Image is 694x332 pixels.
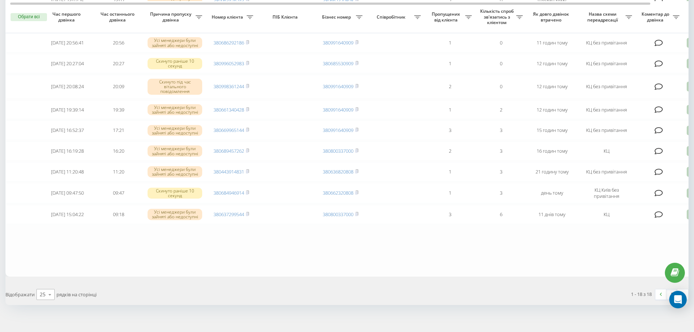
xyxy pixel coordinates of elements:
[424,100,475,120] td: 1
[424,75,475,99] td: 2
[323,127,353,133] a: 380991640909
[577,141,636,161] td: КЦ
[475,54,526,73] td: 0
[93,205,144,224] td: 09:18
[639,11,673,23] span: Коментар до дзвінка
[526,33,577,52] td: 11 годин тому
[577,75,636,99] td: КЦ без привітання
[148,11,196,23] span: Причина пропуску дзвінка
[148,79,202,95] div: Скинуто під час вітального повідомлення
[213,106,244,113] a: 380661340428
[42,100,93,120] td: [DATE] 19:39:14
[42,33,93,52] td: [DATE] 20:56:41
[526,205,577,224] td: 11 днів тому
[323,168,353,175] a: 380636820808
[213,39,244,46] a: 380686292186
[148,166,202,177] div: Усі менеджери були зайняті або недоступні
[323,39,353,46] a: 380991640909
[148,209,202,220] div: Усі менеджери були зайняті або недоступні
[424,162,475,181] td: 1
[323,190,353,196] a: 380662320808
[148,58,202,69] div: Скинуто раніше 10 секунд
[666,289,677,300] a: 1
[577,162,636,181] td: КЦ без привітання
[213,148,244,154] a: 380689457262
[526,183,577,203] td: день тому
[11,13,47,21] button: Обрати всі
[475,205,526,224] td: 6
[526,121,577,140] td: 15 годин тому
[93,121,144,140] td: 17:21
[526,162,577,181] td: 21 годину тому
[93,183,144,203] td: 09:47
[475,75,526,99] td: 0
[93,33,144,52] td: 20:56
[42,205,93,224] td: [DATE] 15:04:22
[40,291,46,298] div: 25
[56,291,97,298] span: рядків на сторінці
[42,162,93,181] td: [DATE] 11:20:48
[99,11,138,23] span: Час останнього дзвінка
[475,183,526,203] td: 3
[263,14,309,20] span: ПІБ Клієнта
[93,100,144,120] td: 19:39
[532,11,572,23] span: Як довго дзвінок втрачено
[209,14,247,20] span: Номер клієнта
[669,291,687,308] div: Open Intercom Messenger
[148,188,202,199] div: Скинуто раніше 10 секунд
[213,190,244,196] a: 380684946914
[323,60,353,67] a: 380685530909
[475,33,526,52] td: 0
[213,168,244,175] a: 380443914831
[148,37,202,48] div: Усі менеджери були зайняті або недоступні
[577,121,636,140] td: КЦ без привітання
[479,8,516,26] span: Кількість спроб зв'язатись з клієнтом
[148,104,202,115] div: Усі менеджери були зайняті або недоступні
[577,183,636,203] td: КЦ Київ без привітання
[424,141,475,161] td: 2
[424,54,475,73] td: 1
[475,100,526,120] td: 2
[475,121,526,140] td: 3
[323,211,353,218] a: 380800337000
[526,100,577,120] td: 12 годин тому
[577,33,636,52] td: КЦ без привітання
[42,141,93,161] td: [DATE] 16:19:28
[42,75,93,99] td: [DATE] 20:08:24
[323,83,353,90] a: 380991640909
[370,14,414,20] span: Співробітник
[526,75,577,99] td: 12 годин тому
[213,60,244,67] a: 380996052983
[577,205,636,224] td: КЦ
[42,54,93,73] td: [DATE] 20:27:04
[577,100,636,120] td: КЦ без привітання
[526,54,577,73] td: 12 годин тому
[42,183,93,203] td: [DATE] 09:47:50
[424,33,475,52] td: 1
[631,290,652,298] div: 1 - 18 з 18
[213,83,244,90] a: 380998361244
[148,145,202,156] div: Усі менеджери були зайняті або недоступні
[48,11,87,23] span: Час першого дзвінка
[42,121,93,140] td: [DATE] 16:52:37
[319,14,356,20] span: Бізнес номер
[428,11,465,23] span: Пропущених від клієнта
[93,75,144,99] td: 20:09
[93,162,144,181] td: 11:20
[323,148,353,154] a: 380800337000
[475,162,526,181] td: 3
[526,141,577,161] td: 16 годин тому
[213,211,244,218] a: 380637299544
[475,141,526,161] td: 3
[148,125,202,136] div: Усі менеджери були зайняті або недоступні
[93,141,144,161] td: 16:20
[93,54,144,73] td: 20:27
[577,54,636,73] td: КЦ без привітання
[424,121,475,140] td: 3
[424,205,475,224] td: 3
[5,291,35,298] span: Відображати
[213,127,244,133] a: 380669965144
[323,106,353,113] a: 380991640909
[424,183,475,203] td: 1
[581,11,626,23] span: Назва схеми переадресації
